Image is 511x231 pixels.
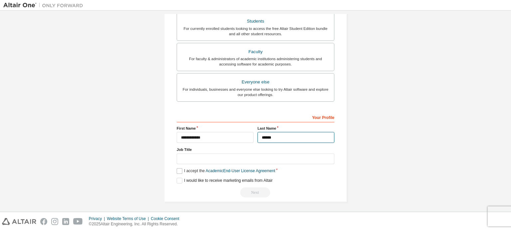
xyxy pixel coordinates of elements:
[89,221,183,227] p: © 2025 Altair Engineering, Inc. All Rights Reserved.
[177,147,334,152] label: Job Title
[177,187,334,197] div: Read and acccept EULA to continue
[51,218,58,225] img: instagram.svg
[181,77,330,87] div: Everyone else
[89,216,107,221] div: Privacy
[181,47,330,57] div: Faculty
[107,216,151,221] div: Website Terms of Use
[177,168,275,174] label: I accept the
[2,218,36,225] img: altair_logo.svg
[257,126,334,131] label: Last Name
[62,218,69,225] img: linkedin.svg
[151,216,183,221] div: Cookie Consent
[181,17,330,26] div: Students
[181,56,330,67] div: For faculty & administrators of academic institutions administering students and accessing softwa...
[177,178,272,183] label: I would like to receive marketing emails from Altair
[3,2,86,9] img: Altair One
[177,126,254,131] label: First Name
[181,87,330,97] div: For individuals, businesses and everyone else looking to try Altair software and explore our prod...
[206,169,275,173] a: Academic End-User License Agreement
[177,112,334,122] div: Your Profile
[181,26,330,37] div: For currently enrolled students looking to access the free Altair Student Edition bundle and all ...
[40,218,47,225] img: facebook.svg
[73,218,83,225] img: youtube.svg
